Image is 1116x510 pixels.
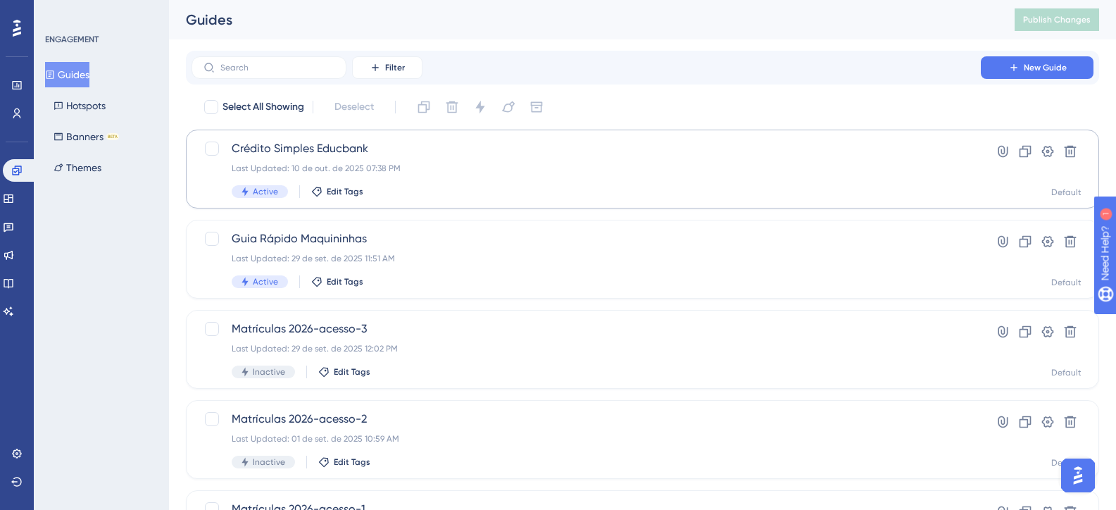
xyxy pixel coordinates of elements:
[327,186,363,197] span: Edit Tags
[232,321,941,337] span: Matrículas 2026-acesso-3
[232,163,941,174] div: Last Updated: 10 de out. de 2025 07:38 PM
[334,366,370,378] span: Edit Tags
[45,62,89,87] button: Guides
[186,10,979,30] div: Guides
[45,155,110,180] button: Themes
[45,34,99,45] div: ENGAGEMENT
[1024,62,1067,73] span: New Guide
[334,99,374,116] span: Deselect
[232,343,941,354] div: Last Updated: 29 de set. de 2025 12:02 PM
[232,140,941,157] span: Crédito Simples Educbank
[1023,14,1091,25] span: Publish Changes
[327,276,363,287] span: Edit Tags
[334,456,370,468] span: Edit Tags
[352,56,422,79] button: Filter
[1051,277,1081,288] div: Default
[33,4,88,20] span: Need Help?
[318,456,370,468] button: Edit Tags
[222,99,304,116] span: Select All Showing
[98,7,102,18] div: 1
[220,63,334,73] input: Search
[322,94,387,120] button: Deselect
[1051,457,1081,468] div: Default
[253,186,278,197] span: Active
[45,93,114,118] button: Hotspots
[385,62,405,73] span: Filter
[981,56,1093,79] button: New Guide
[106,133,119,140] div: BETA
[1051,367,1081,378] div: Default
[253,456,285,468] span: Inactive
[311,276,363,287] button: Edit Tags
[1015,8,1099,31] button: Publish Changes
[253,366,285,378] span: Inactive
[232,253,941,264] div: Last Updated: 29 de set. de 2025 11:51 AM
[1051,187,1081,198] div: Default
[253,276,278,287] span: Active
[232,433,941,444] div: Last Updated: 01 de set. de 2025 10:59 AM
[45,124,127,149] button: BannersBETA
[232,230,941,247] span: Guia Rápido Maquininhas
[311,186,363,197] button: Edit Tags
[232,411,941,428] span: Matrículas 2026-acesso-2
[318,366,370,378] button: Edit Tags
[1057,454,1099,497] iframe: UserGuiding AI Assistant Launcher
